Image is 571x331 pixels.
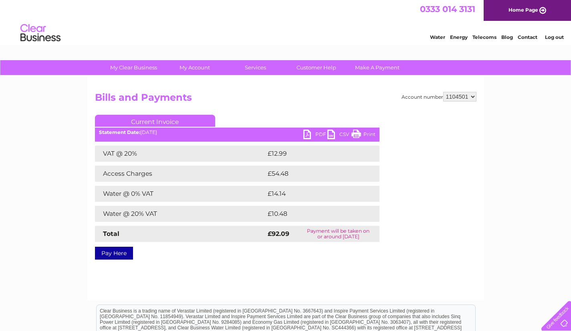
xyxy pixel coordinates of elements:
td: Water @ 20% VAT [95,206,266,222]
a: Contact [518,34,537,40]
td: £10.48 [266,206,363,222]
a: Telecoms [472,34,496,40]
a: My Clear Business [101,60,167,75]
a: PDF [303,130,327,141]
a: Energy [450,34,468,40]
td: Water @ 0% VAT [95,186,266,202]
a: Water [430,34,445,40]
strong: £92.09 [268,230,289,238]
a: Blog [501,34,513,40]
b: Statement Date: [99,129,140,135]
a: My Account [161,60,228,75]
div: Clear Business is a trading name of Verastar Limited (registered in [GEOGRAPHIC_DATA] No. 3667643... [97,4,475,39]
a: Make A Payment [344,60,410,75]
strong: Total [103,230,119,238]
a: Pay Here [95,247,133,260]
img: logo.png [20,21,61,45]
a: Current Invoice [95,115,215,127]
a: Log out [545,34,564,40]
td: VAT @ 20% [95,146,266,162]
a: Print [351,130,375,141]
div: [DATE] [95,130,379,135]
td: £12.99 [266,146,363,162]
a: CSV [327,130,351,141]
a: Services [222,60,289,75]
td: £54.48 [266,166,364,182]
div: Account number [402,92,476,102]
a: Customer Help [283,60,349,75]
td: Access Charges [95,166,266,182]
td: £14.14 [266,186,362,202]
h2: Bills and Payments [95,92,476,107]
td: Payment will be taken on or around [DATE] [297,226,379,242]
a: 0333 014 3131 [420,4,475,14]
